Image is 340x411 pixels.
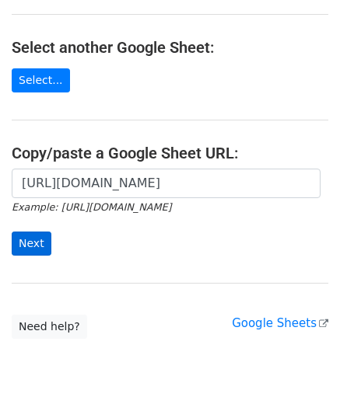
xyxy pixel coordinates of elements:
iframe: Chat Widget [262,336,340,411]
small: Example: [URL][DOMAIN_NAME] [12,201,171,213]
h4: Select another Google Sheet: [12,38,328,57]
a: Google Sheets [232,316,328,330]
input: Next [12,232,51,256]
h4: Copy/paste a Google Sheet URL: [12,144,328,162]
input: Paste your Google Sheet URL here [12,169,321,198]
a: Select... [12,68,70,92]
a: Need help? [12,315,87,339]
